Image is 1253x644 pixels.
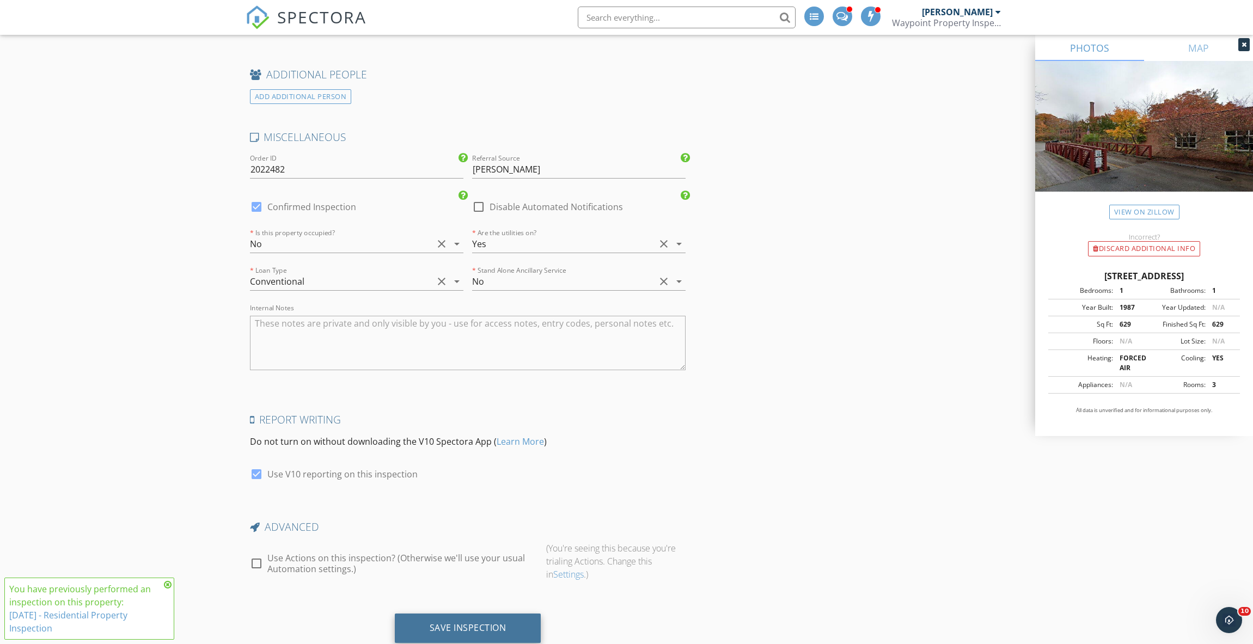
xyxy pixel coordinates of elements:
[1212,336,1225,346] span: N/A
[657,237,670,250] i: clear
[542,542,690,587] div: (You're seeing this because you're trialing Actions. Change this in .)
[250,316,686,370] textarea: Internal Notes
[246,5,270,29] img: The Best Home Inspection Software - Spectora
[1144,35,1253,61] a: MAP
[1144,380,1206,390] div: Rooms:
[250,520,686,534] h4: Advanced
[1052,336,1113,346] div: Floors:
[1088,241,1200,256] div: Discard Additional info
[250,130,686,144] h4: MISCELLANEOUS
[1206,320,1237,329] div: 629
[497,436,544,447] a: Learn More
[1206,353,1237,373] div: YES
[1144,303,1206,312] div: Year Updated:
[267,469,418,480] label: Use V10 reporting on this inspection
[553,568,584,580] a: Settings
[435,275,448,288] i: clear
[1113,320,1144,329] div: 629
[472,161,686,179] input: Referral Source
[1035,35,1144,61] a: PHOTOS
[1113,353,1144,373] div: FORCED AIR
[472,239,486,249] div: Yes
[435,237,448,250] i: clear
[1052,286,1113,296] div: Bedrooms:
[450,237,463,250] i: arrow_drop_down
[1144,353,1206,373] div: Cooling:
[267,201,356,212] label: Confirmed Inspection
[1048,269,1240,283] div: [STREET_ADDRESS]
[1052,353,1113,373] div: Heating:
[250,89,352,104] div: ADD ADDITIONAL PERSON
[1113,303,1144,312] div: 1987
[430,622,506,633] div: Save Inspection
[9,582,161,635] div: You have previously performed an inspection on this property:
[250,68,686,82] h4: ADDITIONAL PEOPLE
[1113,286,1144,296] div: 1
[657,275,670,288] i: clear
[1144,320,1206,329] div: Finished Sq Ft:
[1052,303,1113,312] div: Year Built:
[277,5,366,28] span: SPECTORA
[472,277,484,286] div: No
[1052,320,1113,329] div: Sq Ft:
[892,17,1001,28] div: Waypoint Property Inspections, LLC
[1144,336,1206,346] div: Lot Size:
[450,275,463,288] i: arrow_drop_down
[1206,286,1237,296] div: 1
[578,7,796,28] input: Search everything...
[250,277,304,286] div: Conventional
[1052,380,1113,390] div: Appliances:
[250,413,686,427] h4: Report Writing
[1206,380,1237,390] div: 3
[1144,286,1206,296] div: Bathrooms:
[490,201,623,212] label: Disable Automated Notifications
[1109,205,1179,219] a: View on Zillow
[1048,407,1240,414] p: All data is unverified and for informational purposes only.
[1212,303,1225,312] span: N/A
[1035,61,1253,218] img: streetview
[1120,336,1132,346] span: N/A
[673,237,686,250] i: arrow_drop_down
[1035,232,1253,241] div: Incorrect?
[673,275,686,288] i: arrow_drop_down
[250,239,262,249] div: No
[1120,380,1132,389] span: N/A
[1238,607,1251,616] span: 10
[250,435,686,448] p: Do not turn on without downloading the V10 Spectora App ( )
[922,7,993,17] div: [PERSON_NAME]
[267,553,537,574] label: Use Actions on this inspection? (Otherwise we'll use your usual Automation settings.)
[9,609,127,634] a: [DATE] - Residential Property Inspection
[246,15,366,38] a: SPECTORA
[1216,607,1242,633] iframe: Intercom live chat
